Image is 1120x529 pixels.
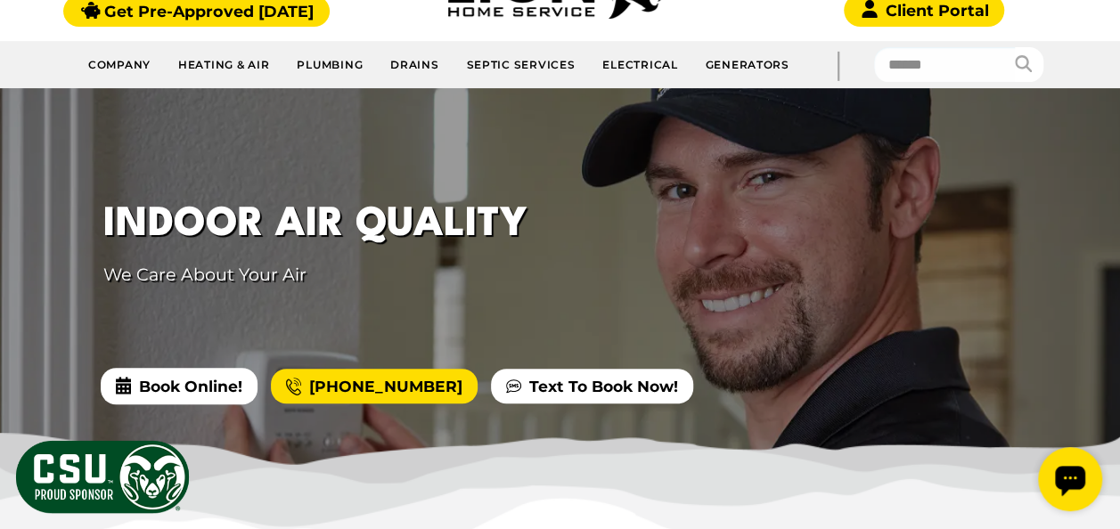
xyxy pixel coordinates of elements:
a: Septic Services [453,48,589,81]
a: Generators [691,48,802,81]
img: CSU Sponsor Badge [13,438,192,516]
a: Electrical [589,48,691,81]
h1: Indoor Air Quality [103,195,752,255]
a: Plumbing [283,48,377,81]
div: | [803,41,874,88]
a: Text To Book Now! [491,369,693,404]
a: Heating & Air [165,48,283,81]
p: We Care About Your Air [103,262,752,288]
div: Open chat widget [7,7,71,71]
a: Company [75,48,165,81]
a: [PHONE_NUMBER] [271,369,478,404]
span: Book Online! [101,368,258,403]
a: Drains [377,48,453,81]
